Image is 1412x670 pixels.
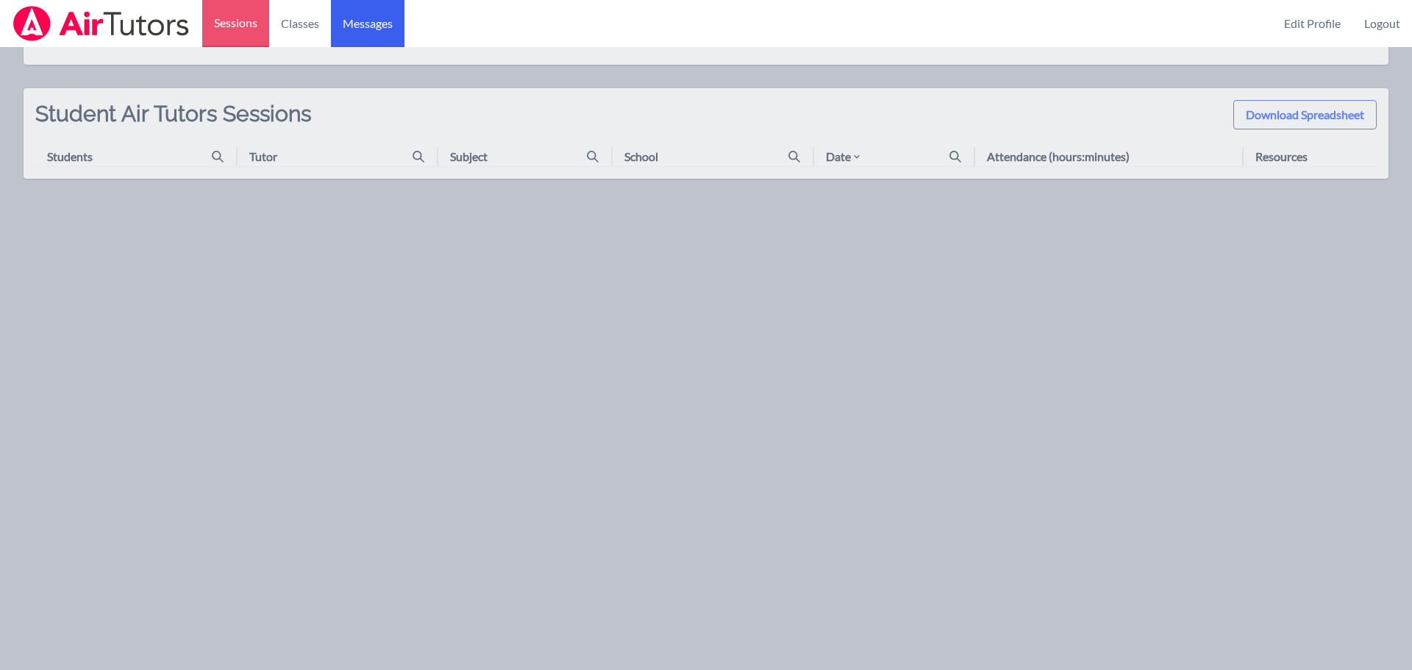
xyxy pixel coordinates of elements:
div: Students [47,148,93,165]
div: Subject [450,148,488,165]
img: Airtutors Logo [12,6,190,41]
span: Messages [343,15,393,32]
div: Tutor [249,148,277,165]
div: Date [826,148,863,165]
div: School [624,148,658,165]
div: Resources [1255,148,1308,165]
div: Attendance (hours:minutes) [987,148,1130,165]
h2: Student Air Tutors Sessions [35,100,311,147]
button: Download Spreadsheet [1233,100,1377,129]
